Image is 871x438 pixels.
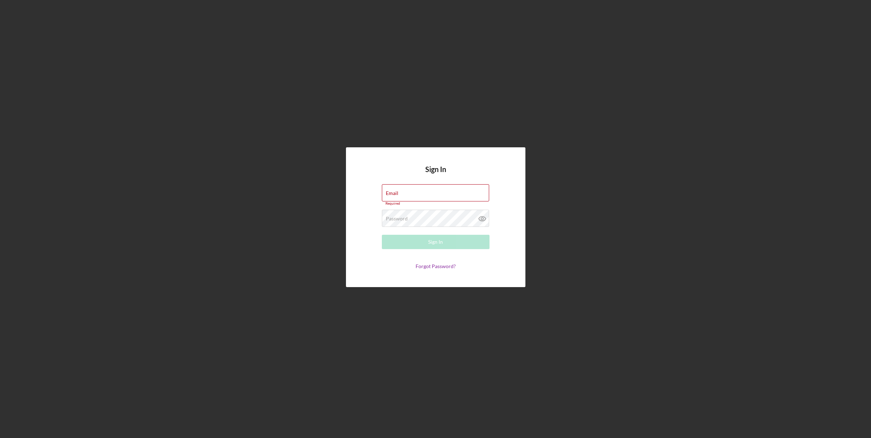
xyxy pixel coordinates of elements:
[386,216,408,222] label: Password
[382,201,490,206] div: Required
[416,263,456,269] a: Forgot Password?
[428,235,443,249] div: Sign In
[386,190,398,196] label: Email
[425,165,446,184] h4: Sign In
[382,235,490,249] button: Sign In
